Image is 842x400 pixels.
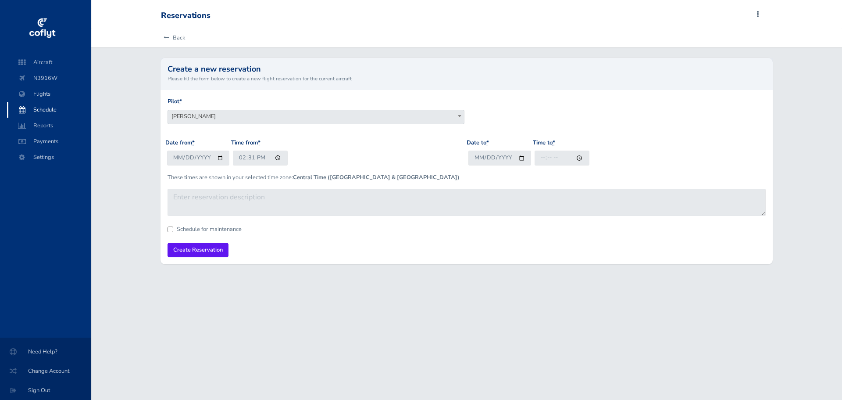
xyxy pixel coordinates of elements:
span: Steven Wood [168,110,464,124]
span: Schedule [16,102,82,118]
label: Time from [231,138,260,148]
span: Settings [16,149,82,165]
span: Payments [16,133,82,149]
b: Central Time ([GEOGRAPHIC_DATA] & [GEOGRAPHIC_DATA]) [293,173,460,181]
abbr: required [553,139,555,147]
span: Steven Wood [168,110,464,123]
label: Pilot [168,97,182,106]
span: Need Help? [11,344,81,360]
a: Back [161,28,185,47]
label: Date from [165,138,195,148]
span: Aircraft [16,54,82,70]
img: coflyt logo [28,15,57,42]
span: Flights [16,86,82,102]
input: Create Reservation [168,243,228,257]
h2: Create a new reservation [168,65,766,73]
div: Reservations [161,11,210,21]
p: These times are shown in your selected time zone: [168,173,766,182]
abbr: required [192,139,195,147]
abbr: required [486,139,489,147]
span: N3916W [16,70,82,86]
label: Schedule for maintenance [177,227,242,232]
span: Reports [16,118,82,133]
abbr: required [179,97,182,105]
span: Change Account [11,363,81,379]
small: Please fill the form below to create a new flight reservation for the current aircraft [168,75,766,83]
label: Time to [533,138,555,148]
abbr: required [258,139,260,147]
label: Date to [467,138,489,148]
span: Sign Out [11,382,81,398]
